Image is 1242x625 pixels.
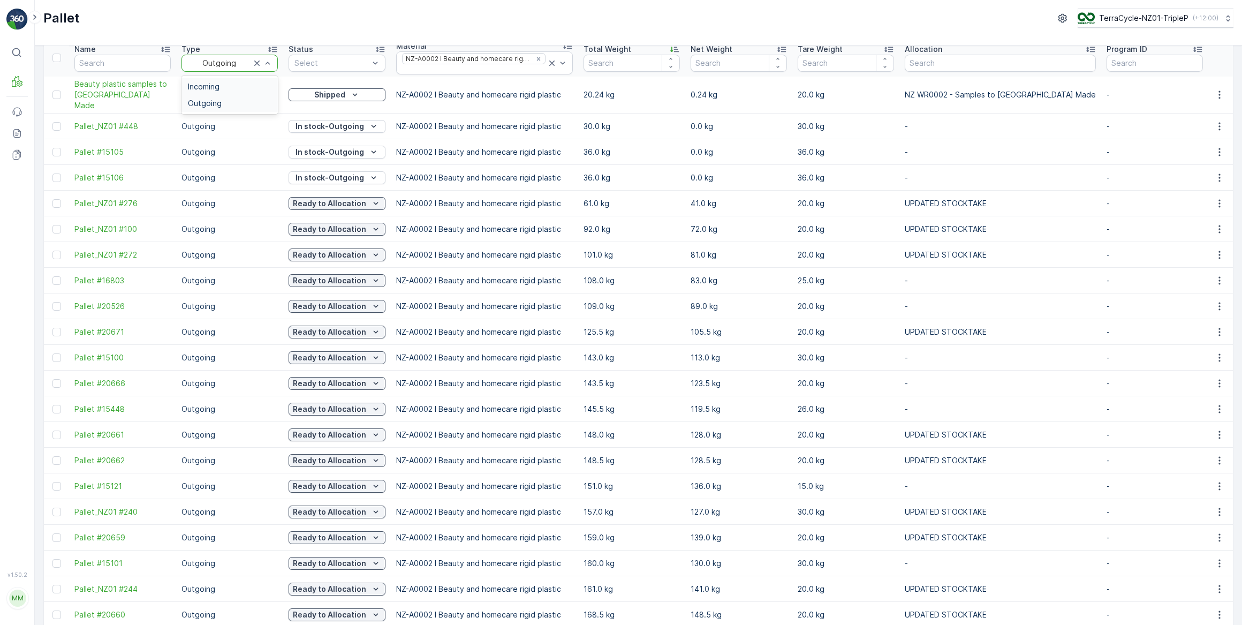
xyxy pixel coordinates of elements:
[74,79,171,111] a: Beauty plastic samples to NZ Made
[798,455,894,466] p: 20.0 kg
[74,455,171,466] span: Pallet #20662
[181,44,200,55] p: Type
[74,584,171,594] span: Pallet_NZ01 #244
[1107,198,1203,209] p: -
[289,146,385,159] button: In stock-Outgoing
[584,250,680,260] p: 101.0 kg
[6,9,28,30] img: logo
[1107,609,1203,620] p: -
[899,473,1101,499] td: -
[584,172,680,183] p: 36.0 kg
[396,327,573,337] p: NZ-A0002 I Beauty and homecare rigid plastic
[52,199,61,208] div: Toggle Row Selected
[289,44,313,55] p: Status
[181,121,278,132] p: Outgoing
[396,481,573,492] p: NZ-A0002 I Beauty and homecare rigid plastic
[293,352,366,363] p: Ready to Allocation
[296,147,364,157] p: In stock-Outgoing
[1107,558,1203,569] p: -
[1078,9,1233,28] button: TerraCycle-NZ01-TripleP(+12:00)
[289,300,385,313] button: Ready to Allocation
[899,345,1101,371] td: -
[74,481,171,492] span: Pallet #15121
[691,55,787,72] input: Search
[899,165,1101,191] td: -
[798,275,894,286] p: 25.0 kg
[798,507,894,517] p: 30.0 kg
[584,89,680,100] p: 20.24 kg
[584,609,680,620] p: 168.5 kg
[905,89,1096,100] p: NZ WR0002 - Samples to [GEOGRAPHIC_DATA] Made
[798,301,894,312] p: 20.0 kg
[798,121,894,132] p: 30.0 kg
[293,558,366,569] p: Ready to Allocation
[293,301,366,312] p: Ready to Allocation
[584,455,680,466] p: 148.5 kg
[9,193,63,202] span: Total Weight :
[9,176,35,185] span: Name :
[590,9,649,22] p: Pallet #20527
[74,250,171,260] span: Pallet_NZ01 #272
[74,121,171,132] a: Pallet_NZ01 #448
[74,558,171,569] a: Pallet #15101
[396,507,573,517] p: NZ-A0002 I Beauty and homecare rigid plastic
[289,351,385,364] button: Ready to Allocation
[289,171,385,184] button: In stock-Outgoing
[396,352,573,363] p: NZ-A0002 I Beauty and homecare rigid plastic
[584,430,680,440] p: 148.0 kg
[396,584,573,594] p: NZ-A0002 I Beauty and homecare rigid plastic
[798,89,894,100] p: 20.0 kg
[9,211,56,220] span: Net Weight :
[181,404,278,415] p: Outgoing
[691,430,787,440] p: 128.0 kg
[60,229,70,238] span: 20
[691,250,787,260] p: 81.0 kg
[1107,55,1203,72] input: Search
[691,352,787,363] p: 113.0 kg
[691,455,787,466] p: 128.5 kg
[798,198,894,209] p: 20.0 kg
[74,198,171,209] a: Pallet_NZ01 #276
[181,378,278,389] p: Outgoing
[289,403,385,416] button: Ready to Allocation
[74,609,171,620] span: Pallet #20660
[533,55,544,63] div: Remove NZ-A0002 I Beauty and homecare rigid plastic
[584,55,680,72] input: Search
[314,89,345,100] p: Shipped
[181,352,278,363] p: Outgoing
[396,558,573,569] p: NZ-A0002 I Beauty and homecare rigid plastic
[289,249,385,261] button: Ready to Allocation
[584,352,680,363] p: 143.0 kg
[74,172,171,183] span: Pallet #15106
[905,430,1096,440] p: UPDATED STOCKTAKE
[181,275,278,286] p: Outgoing
[396,275,573,286] p: NZ-A0002 I Beauty and homecare rigid plastic
[798,224,894,235] p: 20.0 kg
[905,224,1096,235] p: UPDATED STOCKTAKE
[293,584,366,594] p: Ready to Allocation
[293,481,366,492] p: Ready to Allocation
[584,404,680,415] p: 145.5 kg
[188,82,219,91] span: Incoming
[52,251,61,259] div: Toggle Row Selected
[396,532,573,543] p: NZ-A0002 I Beauty and homecare rigid plastic
[396,455,573,466] p: NZ-A0002 I Beauty and homecare rigid plastic
[798,352,894,363] p: 30.0 kg
[289,428,385,441] button: Ready to Allocation
[584,532,680,543] p: 159.0 kg
[396,121,573,132] p: NZ-A0002 I Beauty and homecare rigid plastic
[293,378,366,389] p: Ready to Allocation
[181,507,278,517] p: Outgoing
[181,455,278,466] p: Outgoing
[396,147,573,157] p: NZ-A0002 I Beauty and homecare rigid plastic
[1193,14,1218,22] p: ( +12:00 )
[584,147,680,157] p: 36.0 kg
[293,507,366,517] p: Ready to Allocation
[293,275,366,286] p: Ready to Allocation
[584,327,680,337] p: 125.5 kg
[691,481,787,492] p: 136.0 kg
[396,430,573,440] p: NZ-A0002 I Beauty and homecare rigid plastic
[396,301,573,312] p: NZ-A0002 I Beauty and homecare rigid plastic
[798,481,894,492] p: 15.0 kg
